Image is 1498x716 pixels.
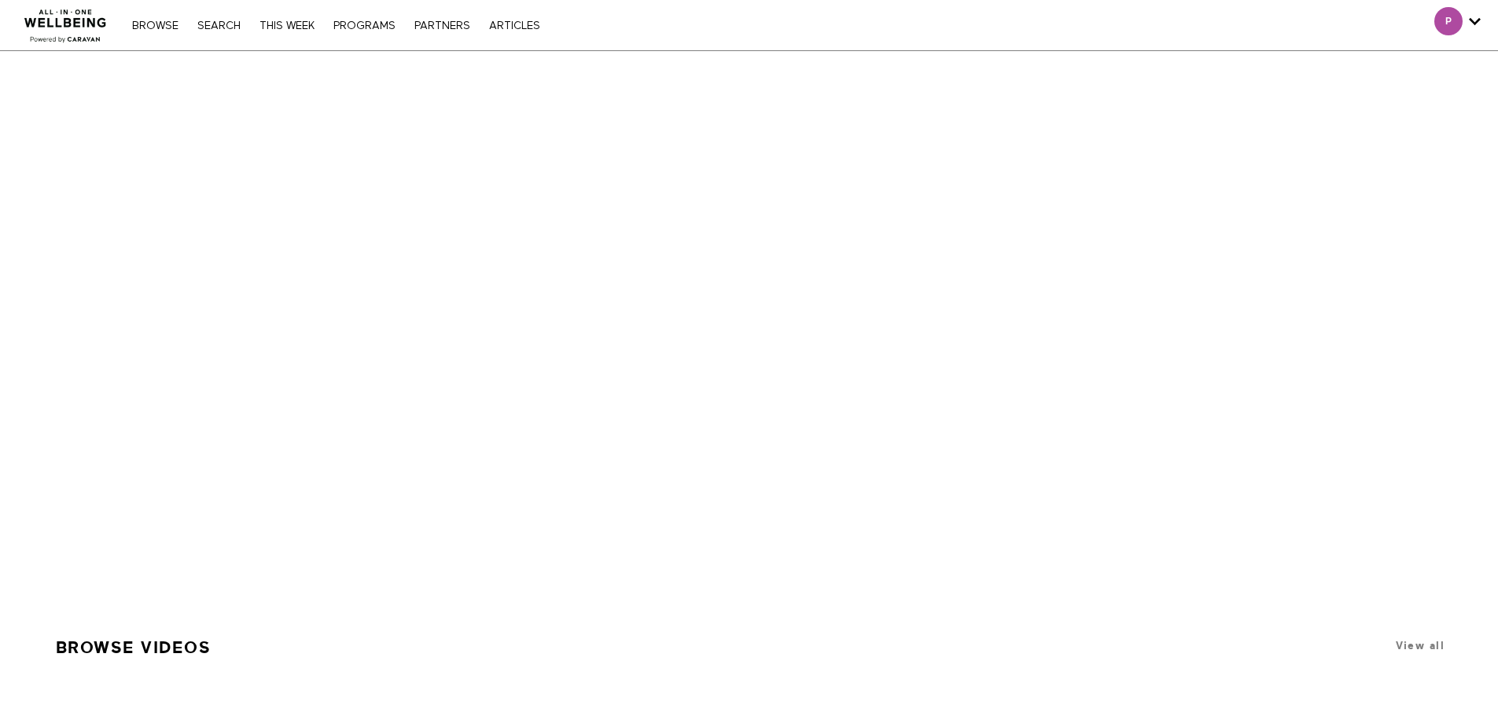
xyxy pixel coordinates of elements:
[124,17,547,33] nav: Primary
[1396,640,1445,652] a: View all
[481,20,548,31] a: ARTICLES
[56,631,212,664] a: Browse Videos
[190,20,248,31] a: Search
[407,20,478,31] a: PARTNERS
[326,20,403,31] a: PROGRAMS
[124,20,186,31] a: Browse
[252,20,322,31] a: THIS WEEK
